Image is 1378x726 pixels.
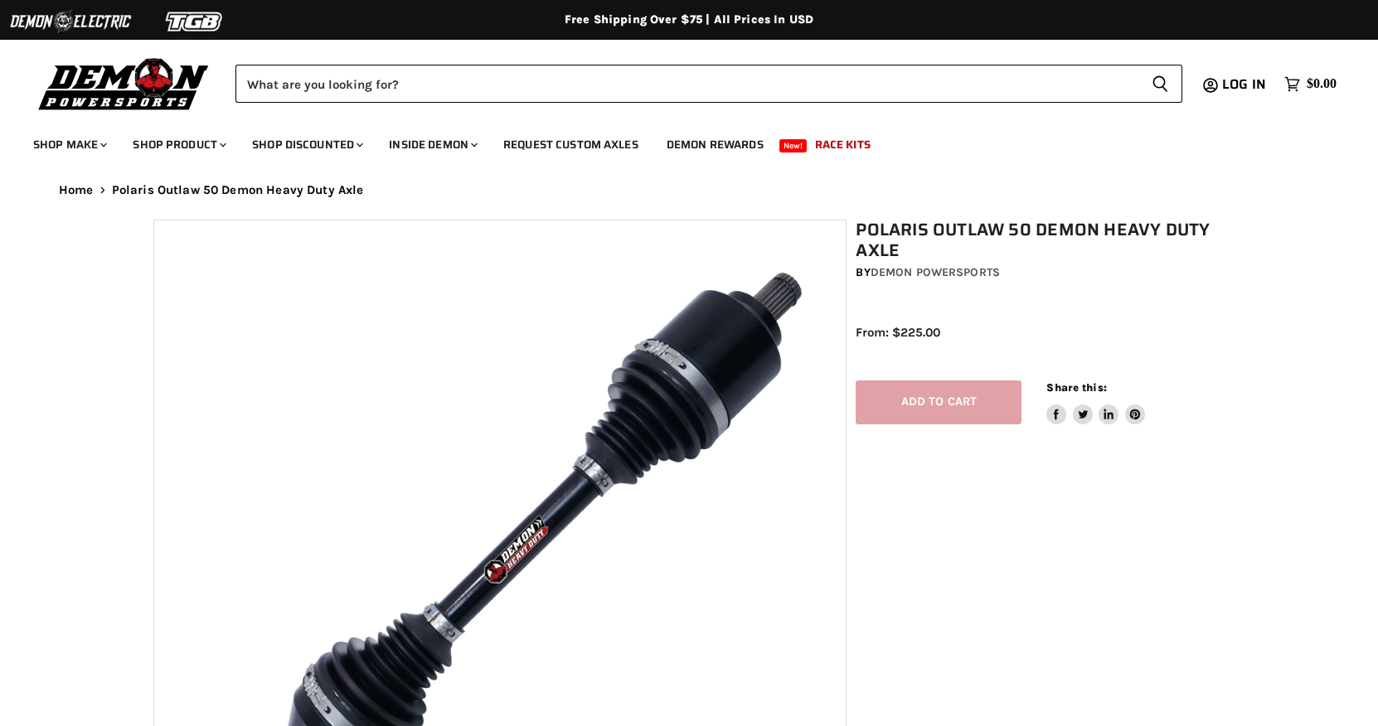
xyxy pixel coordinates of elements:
[856,264,1234,282] div: by
[21,121,1332,162] ul: Main menu
[1138,65,1182,103] button: Search
[1307,76,1337,92] span: $0.00
[120,128,236,162] a: Shop Product
[1276,72,1345,96] a: $0.00
[491,128,651,162] a: Request Custom Axles
[8,6,133,37] img: Demon Electric Logo 2
[240,128,373,162] a: Shop Discounted
[133,6,257,37] img: TGB Logo 2
[856,325,940,340] span: From: $225.00
[26,12,1352,27] div: Free Shipping Over $75 | All Prices In USD
[803,128,883,162] a: Race Kits
[654,128,776,162] a: Demon Rewards
[59,183,94,197] a: Home
[1046,381,1106,394] span: Share this:
[856,220,1234,261] h1: Polaris Outlaw 50 Demon Heavy Duty Axle
[21,128,117,162] a: Shop Make
[376,128,488,162] a: Inside Demon
[871,265,1000,279] a: Demon Powersports
[235,65,1182,103] form: Product
[235,65,1138,103] input: Search
[33,54,215,113] img: Demon Powersports
[26,183,1352,197] nav: Breadcrumbs
[1222,74,1266,94] span: Log in
[1046,380,1145,424] aside: Share this:
[112,183,364,197] span: Polaris Outlaw 50 Demon Heavy Duty Axle
[1215,77,1276,92] a: Log in
[779,139,808,152] span: New!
